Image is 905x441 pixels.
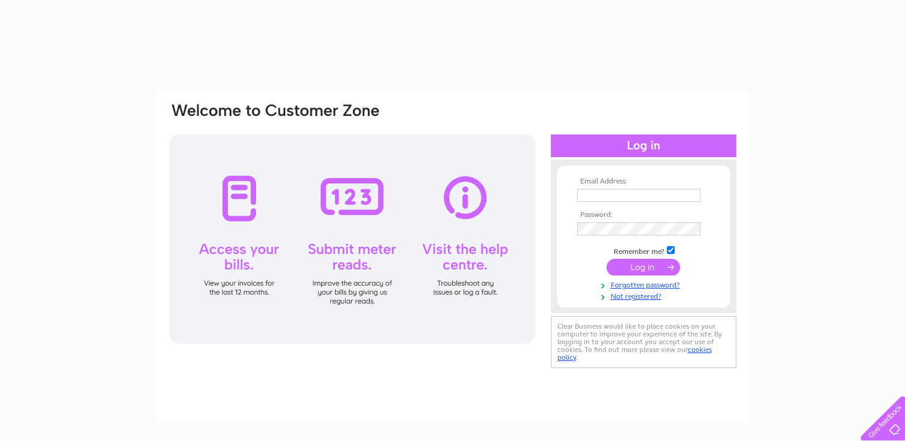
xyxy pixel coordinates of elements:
a: Not registered? [577,290,713,301]
th: Email Address: [574,177,713,186]
div: Clear Business would like to place cookies on your computer to improve your experience of the sit... [551,316,736,368]
td: Remember me? [574,244,713,256]
th: Password: [574,211,713,219]
input: Submit [607,259,680,275]
a: Forgotten password? [577,278,713,290]
a: cookies policy [557,345,712,362]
